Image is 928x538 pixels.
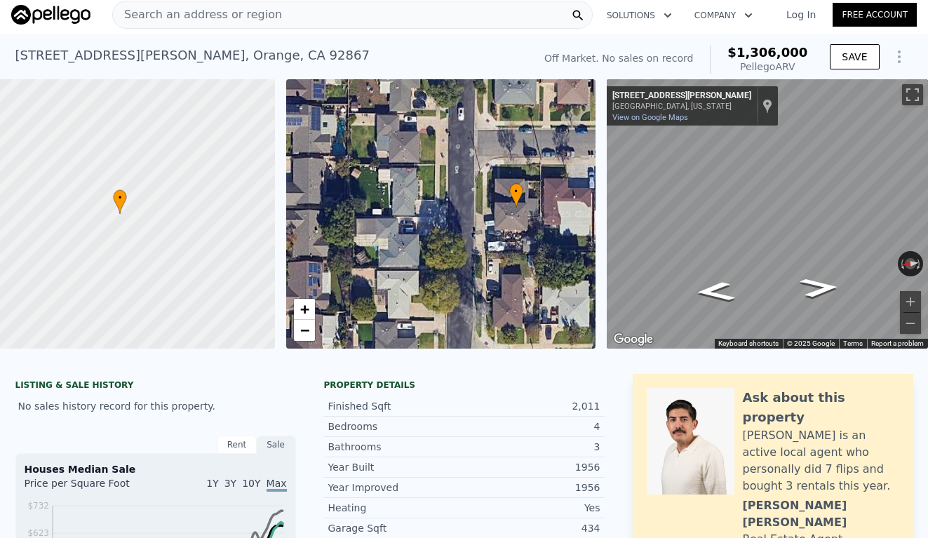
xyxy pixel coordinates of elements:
div: [PERSON_NAME] [PERSON_NAME] [743,497,899,531]
span: © 2025 Google [787,339,835,347]
path: Go South, N Hart St [784,273,856,302]
a: Show location on map [762,98,772,114]
div: [STREET_ADDRESS][PERSON_NAME] , Orange , CA 92867 [15,46,370,65]
div: Property details [324,379,605,391]
div: 1956 [464,480,600,495]
a: Open this area in Google Maps (opens a new window) [610,330,657,349]
button: Zoom out [900,313,921,334]
div: 1956 [464,460,600,474]
span: − [300,321,309,339]
a: Log In [769,8,833,22]
div: Bedrooms [328,419,464,433]
div: LISTING & SALE HISTORY [15,379,296,394]
div: • [113,189,127,214]
div: Finished Sqft [328,399,464,413]
button: Company [683,3,764,28]
div: Pellego ARV [727,60,807,74]
a: Zoom in [294,299,315,320]
span: + [300,300,309,318]
button: Rotate clockwise [915,251,923,276]
tspan: $732 [27,501,49,511]
div: • [509,183,523,208]
path: Go North, N Hart St [679,277,752,306]
div: 2,011 [464,399,600,413]
div: [STREET_ADDRESS][PERSON_NAME] [612,90,751,102]
button: Zoom in [900,291,921,312]
div: 434 [464,521,600,535]
div: No sales history record for this property. [15,394,296,419]
div: Price per Square Foot [25,476,156,499]
div: Year Improved [328,480,464,495]
div: [PERSON_NAME] is an active local agent who personally did 7 flips and bought 3 rentals this year. [743,427,899,495]
a: Terms [843,339,863,347]
div: Sale [257,436,296,454]
div: Ask about this property [743,388,899,427]
button: Solutions [596,3,683,28]
div: Rent [217,436,257,454]
div: [GEOGRAPHIC_DATA], [US_STATE] [612,102,751,111]
div: Street View [607,79,928,349]
span: 1Y [206,478,218,489]
div: 3 [464,440,600,454]
span: 10Y [242,478,260,489]
button: Keyboard shortcuts [718,339,779,349]
button: Toggle fullscreen view [902,84,923,105]
a: Zoom out [294,320,315,341]
button: Rotate counterclockwise [898,251,906,276]
img: Pellego [11,5,90,25]
div: Heating [328,501,464,515]
a: Report a problem [871,339,924,347]
img: Google [610,330,657,349]
div: Houses Median Sale [25,462,287,476]
div: Garage Sqft [328,521,464,535]
div: Yes [464,501,600,515]
span: Max [267,478,287,492]
span: • [509,185,523,198]
button: SAVE [830,44,879,69]
button: Reset the view [897,257,924,270]
tspan: $623 [27,528,49,538]
a: Free Account [833,3,917,27]
span: Search an address or region [113,6,282,23]
button: Show Options [885,43,913,71]
div: Bathrooms [328,440,464,454]
span: $1,306,000 [727,45,807,60]
a: View on Google Maps [612,113,688,122]
div: 4 [464,419,600,433]
div: Year Built [328,460,464,474]
span: 3Y [224,478,236,489]
div: Off Market. No sales on record [544,51,693,65]
span: • [113,191,127,204]
div: Map [607,79,928,349]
